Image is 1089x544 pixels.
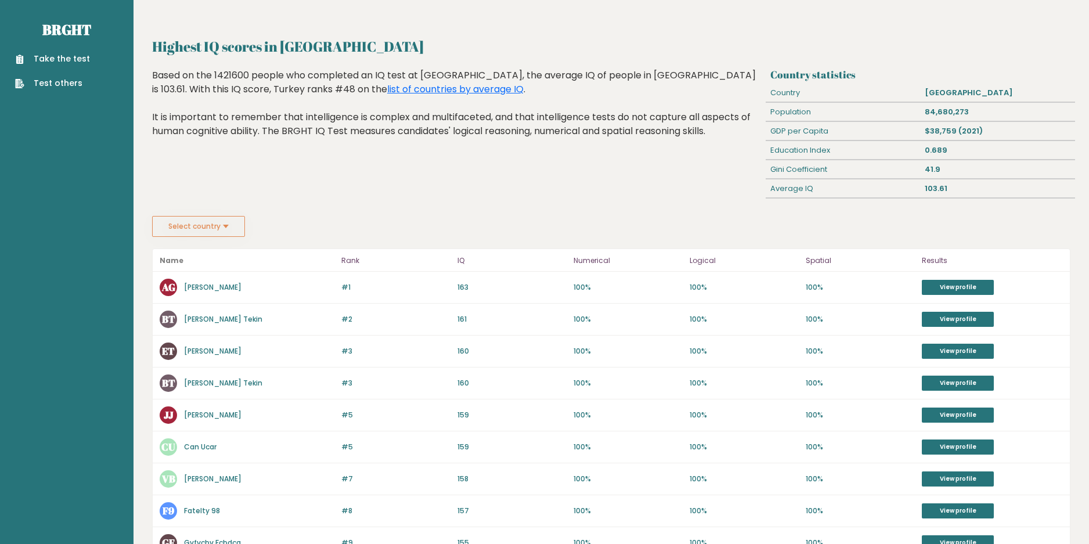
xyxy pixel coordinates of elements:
p: 100% [690,474,799,484]
p: 100% [690,378,799,388]
p: Spatial [806,254,915,268]
div: 0.689 [920,141,1074,160]
div: $38,759 (2021) [920,122,1074,140]
p: Logical [690,254,799,268]
text: BT [162,376,175,390]
p: #5 [341,410,450,420]
b: Name [160,255,183,265]
p: 100% [806,442,915,452]
p: 100% [806,474,915,484]
text: VB [161,472,175,485]
p: IQ [457,254,567,268]
p: Results [922,254,1063,268]
a: View profile [922,471,994,487]
p: 100% [806,410,915,420]
button: Select country [152,216,245,237]
p: 100% [574,378,683,388]
a: [PERSON_NAME] Tekin [184,314,262,324]
p: 100% [690,282,799,293]
text: CU [161,440,175,453]
p: 100% [574,506,683,516]
p: #1 [341,282,450,293]
a: Test others [15,77,90,89]
p: #7 [341,474,450,484]
p: 160 [457,346,567,356]
a: Fatelty 98 [184,506,220,516]
text: AG [161,280,175,294]
div: Gini Coefficient [766,160,920,179]
p: 100% [690,442,799,452]
p: 100% [806,378,915,388]
text: BT [162,312,175,326]
p: #3 [341,378,450,388]
p: 100% [574,442,683,452]
p: Numerical [574,254,683,268]
a: View profile [922,376,994,391]
h3: Country statistics [770,69,1070,81]
a: View profile [922,503,994,518]
text: ET [162,344,175,358]
p: 100% [806,282,915,293]
p: Rank [341,254,450,268]
div: Average IQ [766,179,920,198]
a: Brght [42,20,91,39]
p: 100% [574,474,683,484]
a: [PERSON_NAME] [184,282,241,292]
p: 163 [457,282,567,293]
p: 100% [574,282,683,293]
p: 100% [574,314,683,325]
p: 100% [574,410,683,420]
p: 158 [457,474,567,484]
a: [PERSON_NAME] [184,474,241,484]
h2: Highest IQ scores in [GEOGRAPHIC_DATA] [152,36,1070,57]
p: 100% [690,346,799,356]
p: 159 [457,442,567,452]
a: View profile [922,344,994,359]
a: [PERSON_NAME] [184,410,241,420]
div: 41.9 [920,160,1074,179]
a: [PERSON_NAME] [184,346,241,356]
a: [PERSON_NAME] Tekin [184,378,262,388]
p: 100% [806,314,915,325]
p: 160 [457,378,567,388]
text: F9 [163,504,175,517]
p: 100% [690,410,799,420]
div: Country [766,84,920,102]
div: 84,680,273 [920,103,1074,121]
p: #2 [341,314,450,325]
div: GDP per Capita [766,122,920,140]
a: View profile [922,439,994,455]
a: View profile [922,280,994,295]
text: JJ [164,408,174,421]
div: [GEOGRAPHIC_DATA] [920,84,1074,102]
p: 100% [806,346,915,356]
p: 100% [574,346,683,356]
div: Based on the 1421600 people who completed an IQ test at [GEOGRAPHIC_DATA], the average IQ of peop... [152,69,762,156]
div: Education Index [766,141,920,160]
div: Population [766,103,920,121]
p: 100% [690,314,799,325]
p: 157 [457,506,567,516]
p: #3 [341,346,450,356]
p: 100% [806,506,915,516]
p: #8 [341,506,450,516]
p: #5 [341,442,450,452]
p: 159 [457,410,567,420]
a: View profile [922,312,994,327]
p: 100% [690,506,799,516]
a: list of countries by average IQ [387,82,524,96]
a: View profile [922,408,994,423]
a: Take the test [15,53,90,65]
div: 103.61 [920,179,1074,198]
p: 161 [457,314,567,325]
a: Can Ucar [184,442,217,452]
